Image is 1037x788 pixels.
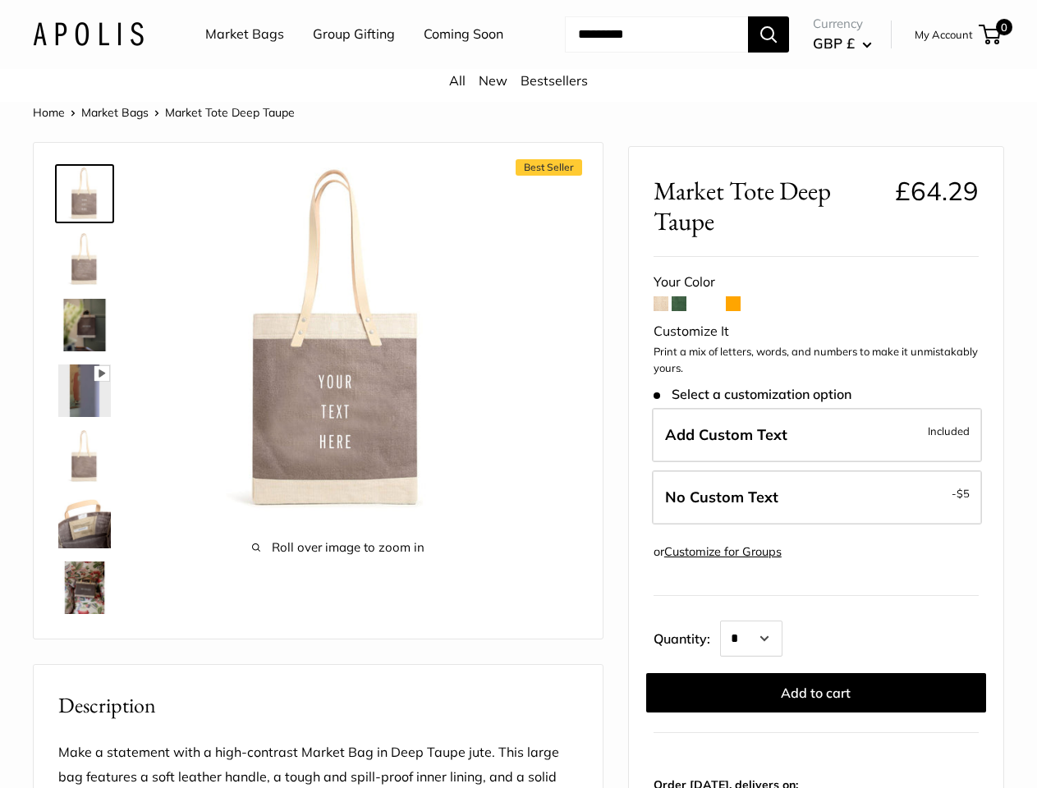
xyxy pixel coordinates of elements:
[521,72,588,89] a: Bestsellers
[957,487,970,500] span: $5
[58,430,111,483] img: Market Tote Deep Taupe
[55,230,114,289] a: Market Tote Deep Taupe
[813,34,855,52] span: GBP £
[516,159,582,176] span: Best Seller
[33,102,295,123] nav: Breadcrumb
[55,427,114,486] a: Market Tote Deep Taupe
[165,167,512,514] img: Market Tote Deep Taupe
[654,176,883,236] span: Market Tote Deep Taupe
[996,19,1012,35] span: 0
[654,344,979,376] p: Print a mix of letters, words, and numbers to make it unmistakably yours.
[654,541,782,563] div: or
[205,22,284,47] a: Market Bags
[652,470,982,525] label: Leave Blank
[665,488,778,506] span: No Custom Text
[813,30,872,57] button: GBP £
[654,270,979,295] div: Your Color
[33,22,144,46] img: Apolis
[664,544,782,559] a: Customize for Groups
[646,674,986,713] button: Add to cart
[58,167,111,220] img: Market Tote Deep Taupe
[165,105,295,120] span: Market Tote Deep Taupe
[952,483,970,503] span: -
[55,164,114,223] a: Market Tote Deep Taupe
[895,175,979,207] span: £64.29
[55,295,114,355] a: Market Tote Deep Taupe
[654,616,720,657] label: Quantity:
[980,25,1001,44] a: 0
[313,22,395,47] a: Group Gifting
[424,22,503,47] a: Coming Soon
[58,364,111,417] img: Market Tote Deep Taupe
[81,105,149,120] a: Market Bags
[55,558,114,617] a: Market Tote Deep Taupe
[928,421,970,441] span: Included
[58,561,111,614] img: Market Tote Deep Taupe
[55,361,114,420] a: Market Tote Deep Taupe
[665,425,787,444] span: Add Custom Text
[479,72,507,89] a: New
[33,105,65,120] a: Home
[565,16,748,53] input: Search...
[165,536,512,559] span: Roll over image to zoom in
[652,408,982,462] label: Add Custom Text
[55,492,114,552] a: Market Tote Deep Taupe
[654,387,851,402] span: Select a customization option
[654,319,979,344] div: Customize It
[449,72,466,89] a: All
[58,299,111,351] img: Market Tote Deep Taupe
[58,689,578,722] h2: Description
[58,233,111,286] img: Market Tote Deep Taupe
[915,25,973,44] a: My Account
[748,16,789,53] button: Search
[813,12,872,35] span: Currency
[58,496,111,548] img: Market Tote Deep Taupe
